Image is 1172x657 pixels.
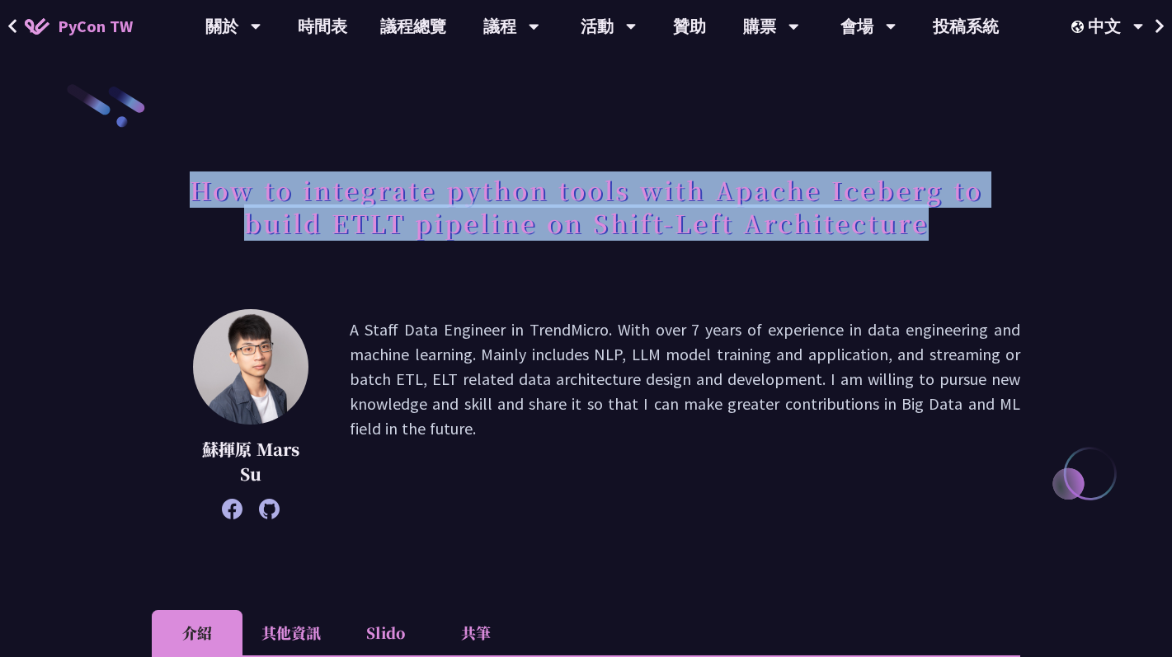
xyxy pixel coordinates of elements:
p: A Staff Data Engineer in TrendMicro. With over 7 years of experience in data engineering and mach... [350,317,1020,511]
img: Locale Icon [1071,21,1088,33]
li: 共筆 [431,610,521,655]
span: PyCon TW [58,14,133,39]
p: 蘇揮原 Mars Su [193,437,308,486]
li: 介紹 [152,610,242,655]
img: 蘇揮原 Mars Su [193,309,308,425]
a: PyCon TW [8,6,149,47]
img: Home icon of PyCon TW 2025 [25,18,49,35]
li: Slido [340,610,431,655]
li: 其他資訊 [242,610,340,655]
h1: How to integrate python tools with Apache Iceberg to build ETLT pipeline on Shift-Left Architecture [152,165,1020,247]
